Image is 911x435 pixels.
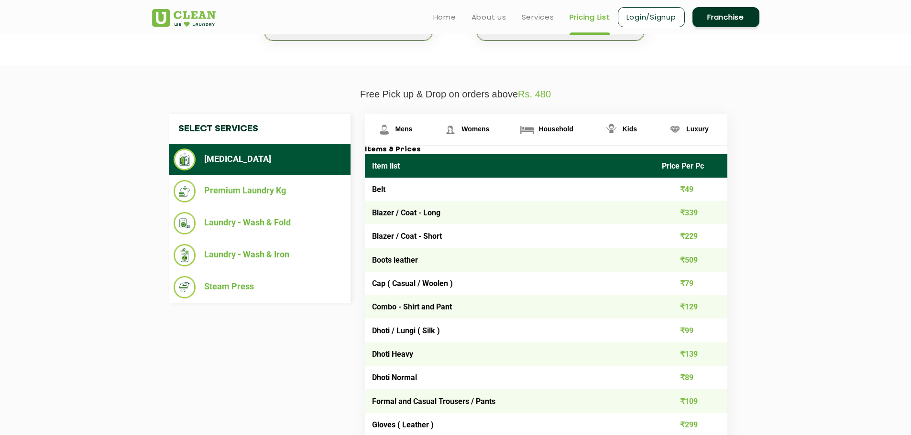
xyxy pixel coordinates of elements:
[365,146,727,154] h3: Items & Prices
[667,121,683,138] img: Luxury
[365,224,655,248] td: Blazer / Coat - Short
[655,318,727,342] td: ₹99
[365,366,655,389] td: Dhoti Normal
[174,149,346,170] li: [MEDICAL_DATA]
[365,318,655,342] td: Dhoti / Lungi ( Silk )
[365,389,655,413] td: Formal and Casual Trousers / Pants
[655,178,727,201] td: ₹49
[365,178,655,201] td: Belt
[365,272,655,295] td: Cap ( Casual / Woolen )
[174,180,346,202] li: Premium Laundry Kg
[655,154,727,178] th: Price Per Pc
[174,244,196,266] img: Laundry - Wash & Iron
[174,276,196,298] img: Steam Press
[519,121,536,138] img: Household
[395,125,413,133] span: Mens
[692,7,759,27] a: Franchise
[655,342,727,366] td: ₹139
[365,295,655,318] td: Combo - Shirt and Pant
[174,149,196,170] img: Dry Cleaning
[655,366,727,389] td: ₹89
[522,11,554,23] a: Services
[365,342,655,366] td: Dhoti Heavy
[655,389,727,413] td: ₹109
[623,125,637,133] span: Kids
[618,7,685,27] a: Login/Signup
[365,154,655,178] th: Item list
[603,121,620,138] img: Kids
[655,224,727,248] td: ₹229
[169,114,351,144] h4: Select Services
[174,212,346,234] li: Laundry - Wash & Fold
[152,9,216,27] img: UClean Laundry and Dry Cleaning
[570,11,610,23] a: Pricing List
[461,125,489,133] span: Womens
[376,121,393,138] img: Mens
[655,201,727,224] td: ₹339
[538,125,573,133] span: Household
[174,180,196,202] img: Premium Laundry Kg
[365,248,655,272] td: Boots leather
[433,11,456,23] a: Home
[655,295,727,318] td: ₹129
[442,121,459,138] img: Womens
[472,11,506,23] a: About us
[174,244,346,266] li: Laundry - Wash & Iron
[518,89,551,99] span: Rs. 480
[655,248,727,272] td: ₹509
[365,201,655,224] td: Blazer / Coat - Long
[655,272,727,295] td: ₹79
[686,125,709,133] span: Luxury
[174,276,346,298] li: Steam Press
[174,212,196,234] img: Laundry - Wash & Fold
[152,89,759,100] p: Free Pick up & Drop on orders above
